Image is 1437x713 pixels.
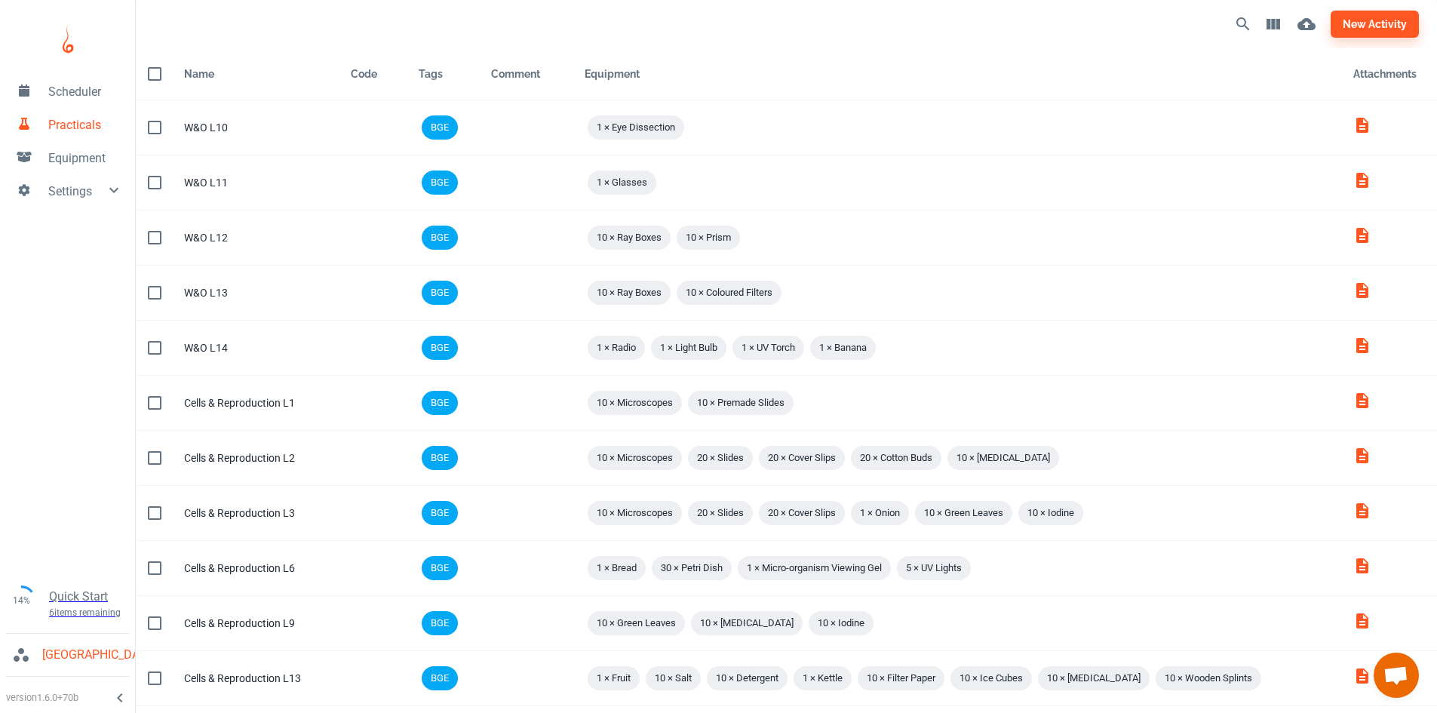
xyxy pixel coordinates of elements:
span: 10 × Green Leaves [915,506,1012,521]
span: 1 × Radio [588,340,645,355]
div: Cells & Reproduction L9 [184,615,327,632]
a: WO_tech_guide_h2bapnp.pdf [1353,180,1371,192]
span: 20 × Cotton Buds [851,450,941,466]
span: 10 × [MEDICAL_DATA] [1038,671,1150,686]
span: 10 × Ray Boxes [588,230,671,245]
a: Open chat [1374,653,1419,698]
span: 10 × Green Leaves [588,616,685,631]
span: 10 × Premade Slides [688,395,794,410]
span: 10 × Iodine [809,616,874,631]
a: Cells_and_Reproduction_-_Technition_Guide_4hoXwB3.pdf [1353,620,1371,632]
span: 20 × Slides [688,450,753,466]
span: 30 × Petri Dish [652,561,732,576]
span: 10 × Coloured Filters [677,285,781,300]
div: W&O L14 [184,340,327,356]
span: 10 × Detergent [707,671,788,686]
div: Name [184,65,214,83]
span: 10 × Microscopes [588,395,682,410]
span: 10 × Ice Cubes [950,671,1032,686]
span: 10 × Microscopes [588,450,682,466]
span: 10 × Salt [646,671,701,686]
div: W&O L13 [184,284,327,301]
span: 1 × Kettle [794,671,852,686]
span: BGE [422,506,458,521]
div: W&O L11 [184,174,327,191]
div: Cells & Reproduction L1 [184,395,327,411]
div: Cells & Reproduction L6 [184,560,327,576]
span: BGE [422,340,458,355]
span: 20 × Slides [688,506,753,521]
div: Attachments [1353,65,1425,83]
span: 1 × Onion [851,506,909,521]
a: Cells_and_Reproduction_-_Technition_Guide_hl5kYxq.pdf [1353,675,1371,687]
span: BGE [422,450,458,466]
button: Sort [178,60,220,88]
div: Code [351,65,377,83]
span: BGE [422,616,458,631]
button: new activity [1331,11,1419,38]
div: Cells & Reproduction L2 [184,450,327,466]
span: 1 × Glasses [588,175,656,190]
button: Search [1228,9,1258,39]
span: BGE [422,120,458,135]
button: Bulk upload [1288,6,1325,42]
span: 1 × Fruit [588,671,640,686]
button: Sort [345,60,383,88]
span: BGE [422,175,458,190]
button: View Columns [1258,9,1288,39]
span: 10 × Iodine [1018,506,1083,521]
div: Equipment [585,65,1329,83]
span: 10 × Prism [677,230,740,245]
span: 5 × UV Lights [897,561,971,576]
a: WO_tech_guide_lXRG6HP.pdf [1353,345,1371,357]
span: 10 × [MEDICAL_DATA] [691,616,803,631]
span: BGE [422,561,458,576]
a: Cells_and_Reproduction_-_Technition_Guide_JHLmfmi.pdf [1353,565,1371,577]
span: 1 × Micro-organism Viewing Gel [738,561,891,576]
div: Cells & Reproduction L3 [184,505,327,521]
a: WO_tech_guide_RwlrC0W.pdf [1353,124,1371,137]
span: 1 × Bread [588,561,646,576]
span: BGE [422,230,458,245]
span: 10 × Wooden Splints [1156,671,1261,686]
a: Cells_and_Reproduction_-_Technition_Guide.pdf [1353,400,1371,412]
span: 10 × [MEDICAL_DATA] [947,450,1059,466]
div: W&O L10 [184,119,327,136]
a: Cells_and_Reproduction_-_Technition_Guide_3uGwG0j.pdf [1353,510,1371,522]
span: 1 × Eye Dissection [588,120,684,135]
a: WO_tech_guide_Tg21zhH.pdf [1353,290,1371,302]
span: 20 × Cover Slips [759,506,845,521]
span: 10 × Ray Boxes [588,285,671,300]
span: BGE [422,671,458,686]
span: 1 × UV Torch [732,340,804,355]
span: 1 × Light Bulb [651,340,726,355]
div: Comment [491,65,540,83]
span: 10 × Filter Paper [858,671,944,686]
div: Cells & Reproduction L13 [184,670,327,687]
a: Cells_and_Reproduction_-_Technition_Guide_Oqk2OtX.pdf [1353,455,1371,467]
span: 10 × Microscopes [588,506,682,521]
span: BGE [422,395,458,410]
div: W&O L12 [184,229,327,246]
div: Tags [419,65,467,83]
span: 20 × Cover Slips [759,450,845,466]
a: WO_tech_guide_QVe5hRo.pdf [1353,235,1371,247]
button: Sort [485,60,546,88]
span: BGE [422,285,458,300]
span: 1 × Banana [810,340,876,355]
